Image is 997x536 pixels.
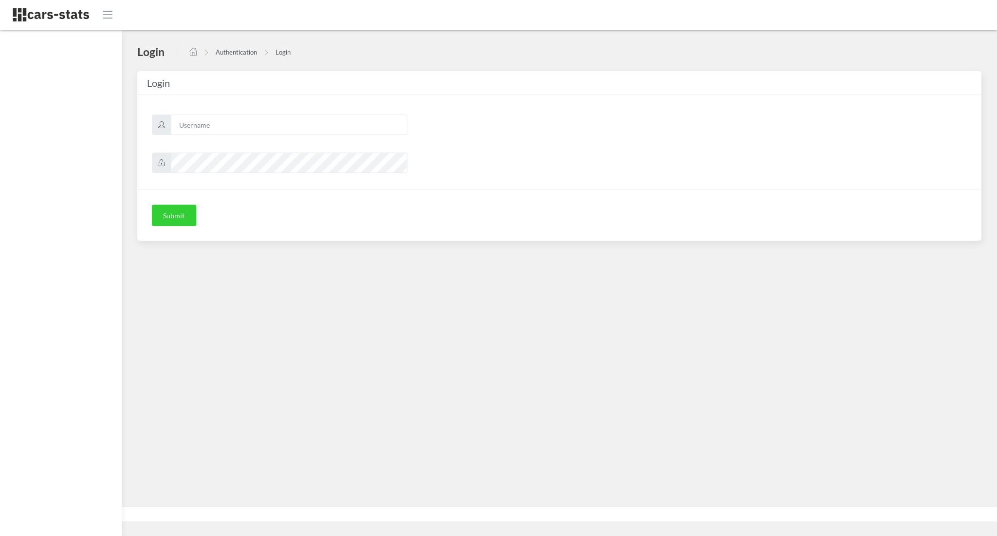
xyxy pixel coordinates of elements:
[147,77,170,89] span: Login
[171,115,407,135] input: Username
[137,44,165,59] h4: Login
[152,205,196,226] button: Submit
[12,7,90,22] img: navbar brand
[276,48,291,56] a: Login
[216,48,257,56] a: Authentication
